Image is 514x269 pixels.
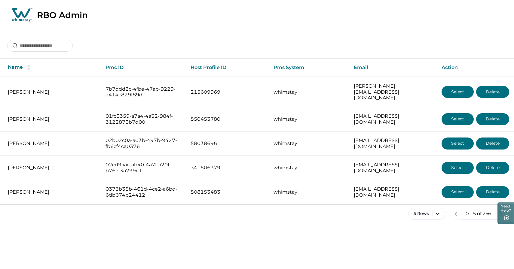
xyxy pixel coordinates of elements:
[354,113,432,125] p: [EMAIL_ADDRESS][DOMAIN_NAME]
[8,89,96,95] p: [PERSON_NAME]
[354,138,432,149] p: [EMAIL_ADDRESS][DOMAIN_NAME]
[408,208,445,220] button: 5 Rows
[354,162,432,174] p: [EMAIL_ADDRESS][DOMAIN_NAME]
[269,59,349,77] th: Pms System
[462,208,495,220] button: 0 - 5 of 256
[450,208,462,220] button: previous page
[274,116,344,122] p: whimstay
[349,59,437,77] th: Email
[106,186,181,198] p: 0373b35b-461d-4ce2-a6bd-6db674b24412
[106,113,181,125] p: 01fc8359-a7a4-4a32-984f-3122878b7d00
[106,138,181,149] p: 02b02c0a-a03b-497b-9427-fb6cf4ca0376
[8,141,96,147] p: [PERSON_NAME]
[274,141,344,147] p: whimstay
[191,141,264,147] p: 58038696
[191,89,264,95] p: 215609969
[37,10,88,20] p: RBO Admin
[442,138,474,150] button: Select
[442,86,474,98] button: Select
[101,59,185,77] th: Pmc ID
[186,59,269,77] th: Host Profile ID
[442,113,474,125] button: Select
[476,162,509,174] button: Delete
[466,211,491,217] p: 0 - 5 of 256
[8,189,96,195] p: [PERSON_NAME]
[106,162,181,174] p: 02cd9aac-ab40-4a7f-a20f-b76ef3a299c1
[191,116,264,122] p: 550453780
[476,86,509,98] button: Delete
[8,165,96,171] p: [PERSON_NAME]
[495,208,507,220] button: next page
[476,138,509,150] button: Delete
[274,165,344,171] p: whimstay
[437,59,514,77] th: Action
[476,113,509,125] button: Delete
[442,162,474,174] button: Select
[274,89,344,95] p: whimstay
[191,189,264,195] p: 508153483
[8,116,96,122] p: [PERSON_NAME]
[442,186,474,198] button: Select
[23,65,35,71] button: sorting
[191,165,264,171] p: 341506379
[354,83,432,101] p: [PERSON_NAME][EMAIL_ADDRESS][DOMAIN_NAME]
[274,189,344,195] p: whimstay
[106,86,181,98] p: 7b7ddd2c-4fbe-47ab-9229-e414c829f89d
[354,186,432,198] p: [EMAIL_ADDRESS][DOMAIN_NAME]
[476,186,509,198] button: Delete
